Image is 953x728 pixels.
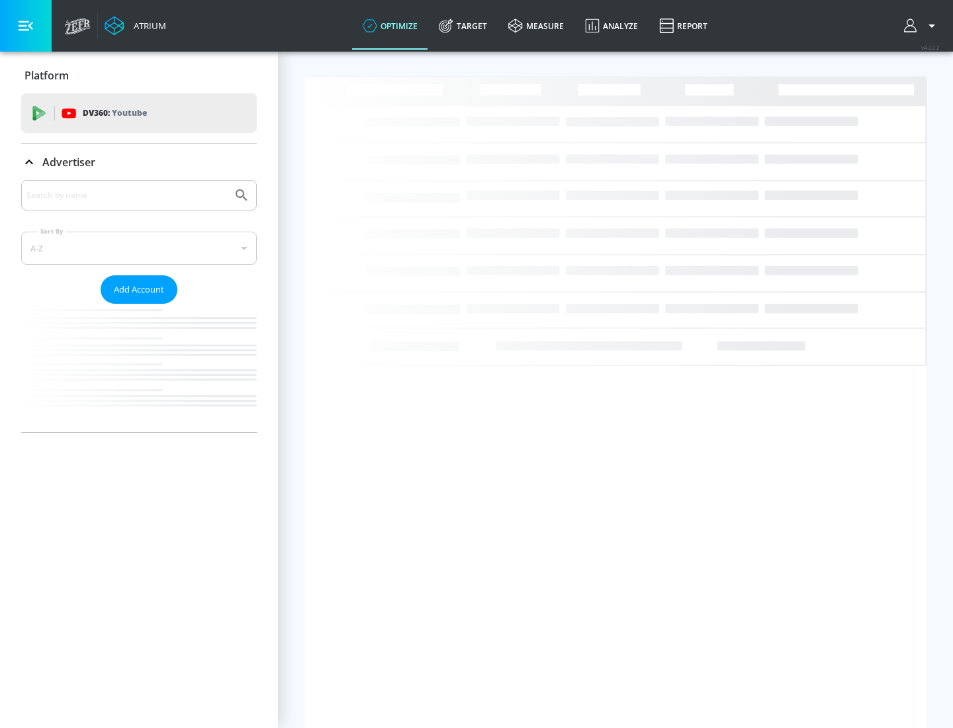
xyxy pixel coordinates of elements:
[21,57,257,94] div: Platform
[24,68,69,83] p: Platform
[574,2,649,50] a: Analyze
[21,232,257,265] div: A-Z
[21,304,257,432] nav: list of Advertiser
[38,227,66,236] label: Sort By
[21,93,257,133] div: DV360: Youtube
[128,20,166,32] div: Atrium
[101,275,177,304] button: Add Account
[21,144,257,181] div: Advertiser
[352,2,428,50] a: optimize
[498,2,574,50] a: measure
[21,180,257,432] div: Advertiser
[428,2,498,50] a: Target
[26,187,227,204] input: Search by name
[42,155,95,169] p: Advertiser
[649,2,718,50] a: Report
[83,106,147,120] p: DV360:
[112,106,147,120] p: Youtube
[114,282,164,297] span: Add Account
[105,16,166,36] a: Atrium
[921,44,940,51] span: v 4.22.2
